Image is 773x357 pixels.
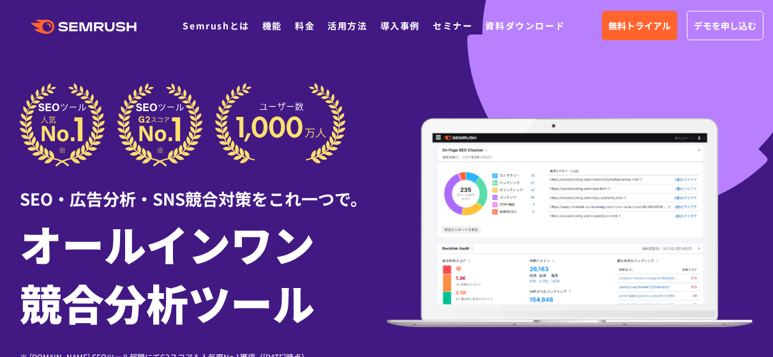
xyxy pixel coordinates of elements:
[687,11,763,40] a: デモを申し込む
[608,19,671,33] span: 無料トライアル
[380,19,420,32] a: 導入事例
[694,19,756,33] span: デモを申し込む
[20,214,387,331] h1: オールインワン 競合分析ツール
[20,167,387,211] div: SEO・広告分析・SNS競合対策をこれ一つで。
[433,19,472,32] a: セミナー
[327,19,367,32] a: 活用方法
[295,19,315,32] a: 料金
[183,19,249,32] a: Semrushとは
[485,19,565,32] a: 資料ダウンロード
[602,11,677,40] a: 無料トライアル
[262,19,282,32] a: 機能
